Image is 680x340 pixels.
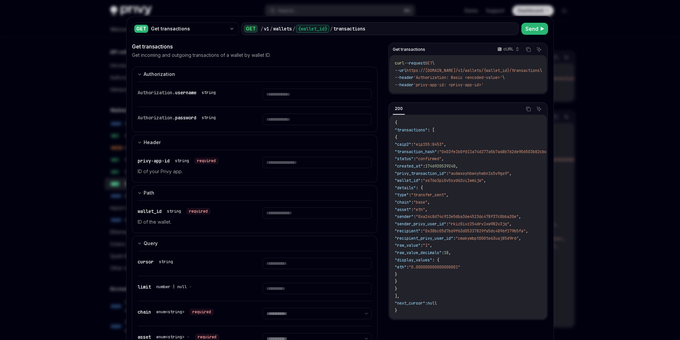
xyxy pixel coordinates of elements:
button: number | null [156,284,192,290]
span: : [420,243,423,248]
span: "rkiz0ivz254drv1xw982v3jq" [449,221,509,227]
span: cursor [138,259,154,265]
span: "confirmed" [416,156,442,161]
button: expand input section [132,236,377,251]
div: transactions [333,25,365,32]
span: "raw_value" [395,243,420,248]
div: chain [138,308,214,316]
span: "xs76o3pi0v5syd62ui1wmijw" [423,178,484,183]
span: : [437,149,439,154]
div: / [261,25,263,32]
span: , [442,156,444,161]
span: { [395,135,397,140]
div: required [194,157,218,164]
span: "0.000000000000000001" [409,264,460,270]
span: : [425,301,428,306]
span: --request [404,61,425,66]
p: Get incoming and outgoing transactions of a wallet by wallet ID. [132,52,271,59]
span: "created_at" [395,163,423,169]
button: Copy the contents from the code block [524,45,533,54]
span: : [411,207,413,212]
div: limit [138,283,195,291]
span: enum<string> [156,334,184,340]
span: "caip2" [395,142,411,147]
span: Authorization. [138,115,175,121]
span: "cmakymbpt000te63uaj85d9r6" [456,236,519,241]
span: 'privy-app-id: <privy-app-id>' [413,82,484,88]
span: Get transactions [393,47,425,52]
span: "asset" [395,207,411,212]
span: } [395,279,397,284]
div: v1 [264,25,269,32]
span: curl [395,61,404,66]
span: "sender" [395,214,413,219]
span: "transactions" [395,127,428,133]
span: , [526,228,528,234]
span: : [413,156,416,161]
button: Send [521,23,548,35]
div: Authorization.password [138,114,218,122]
span: , [444,142,446,147]
span: : [409,192,411,198]
div: / [270,25,273,32]
div: GET [244,25,258,33]
button: Ask AI [535,105,543,113]
div: required [190,309,214,315]
button: Copy the contents from the code block [524,105,533,113]
span: , [449,250,451,255]
span: : [423,163,425,169]
span: } [395,308,397,313]
span: "raw_value_decimals" [395,250,442,255]
span: "eip155:8453" [413,142,444,147]
span: : { [432,257,439,263]
span: "eth" [413,207,425,212]
span: --url [395,68,406,73]
span: "details" [395,185,416,191]
span: "au6wxoyhbw4yhwbn1s5v9gs9" [449,171,509,176]
div: / [293,25,295,32]
span: : [413,214,416,219]
span: "transaction_hash" [395,149,437,154]
button: expand input section [132,135,377,150]
span: : [446,221,449,227]
span: , [509,171,512,176]
span: "0x38bc05d7b69f63d05337829fa5dc4896f179b5fa" [423,228,526,234]
p: ID of your Privy app. [138,167,246,176]
span: , [425,207,428,212]
div: Get transactions [151,25,226,32]
div: wallet_id [138,207,210,215]
span: privy-app-id [138,158,170,164]
span: "transfer_sent" [411,192,446,198]
span: : [406,264,409,270]
button: expand input section [132,67,377,82]
span: "recipient" [395,228,420,234]
span: "eth" [395,264,406,270]
span: , [519,236,521,241]
span: "base" [413,200,428,205]
span: \ [432,61,435,66]
span: } [395,272,397,277]
div: Query [144,239,158,247]
p: cURL [503,46,514,52]
div: required [186,208,210,215]
div: wallets [273,25,292,32]
span: , [484,178,486,183]
span: https://[DOMAIN_NAME]/v1/wallets/{wallet_id}/transactions [406,68,540,73]
span: --header [395,82,413,88]
div: / [330,25,333,32]
span: , [430,243,432,248]
span: "0xa24c8d74c913e5dba36e45236c478f37c8bba20e" [416,214,519,219]
div: Authorization.username [138,89,218,97]
span: "1" [423,243,430,248]
span: : [442,250,444,255]
div: cursor [138,258,176,266]
span: : { [416,185,423,191]
span: : [420,228,423,234]
span: limit [138,284,151,290]
div: 200 [393,105,405,113]
span: , [519,214,521,219]
span: asset [138,334,151,340]
span: 18 [444,250,449,255]
button: cURL [494,44,522,55]
span: "status" [395,156,413,161]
